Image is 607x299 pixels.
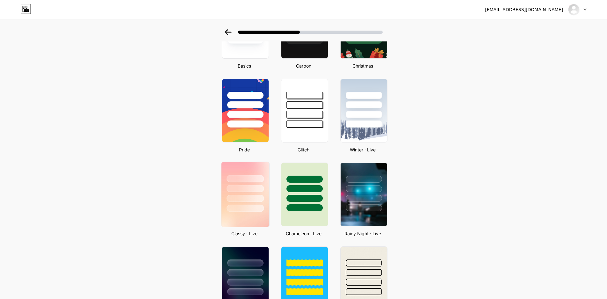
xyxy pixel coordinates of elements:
[279,62,328,69] div: Carbon
[338,230,387,237] div: Rainy Night · Live
[485,6,563,13] div: [EMAIL_ADDRESS][DOMAIN_NAME]
[338,62,387,69] div: Christmas
[220,230,269,237] div: Glassy · Live
[220,146,269,153] div: Pride
[221,162,269,227] img: glassmorphism.jpg
[279,146,328,153] div: Glitch
[568,4,580,16] img: Alongkod Khamma
[220,62,269,69] div: Basics
[338,146,387,153] div: Winter · Live
[279,230,328,237] div: Chameleon · Live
